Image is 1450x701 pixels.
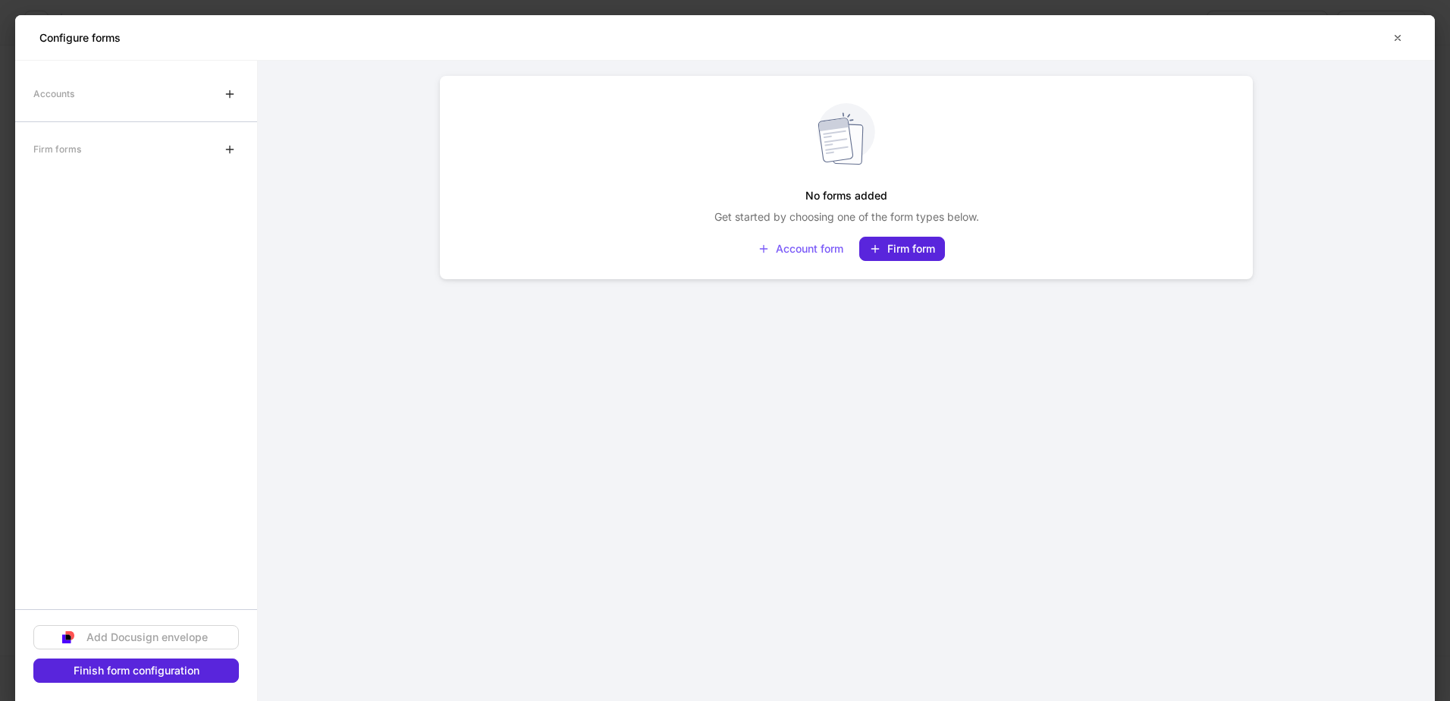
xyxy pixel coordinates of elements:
button: Finish form configuration [33,659,239,683]
h5: Configure forms [39,30,121,46]
p: Get started by choosing one of the form types below. [714,209,979,225]
div: Firm forms [33,136,81,162]
h5: No forms added [805,182,887,209]
div: Accounts [33,80,74,107]
button: Firm form [859,237,945,261]
div: Account form [758,243,843,255]
div: Firm form [869,243,935,255]
button: Account form [748,237,853,261]
div: Finish form configuration [74,665,199,676]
